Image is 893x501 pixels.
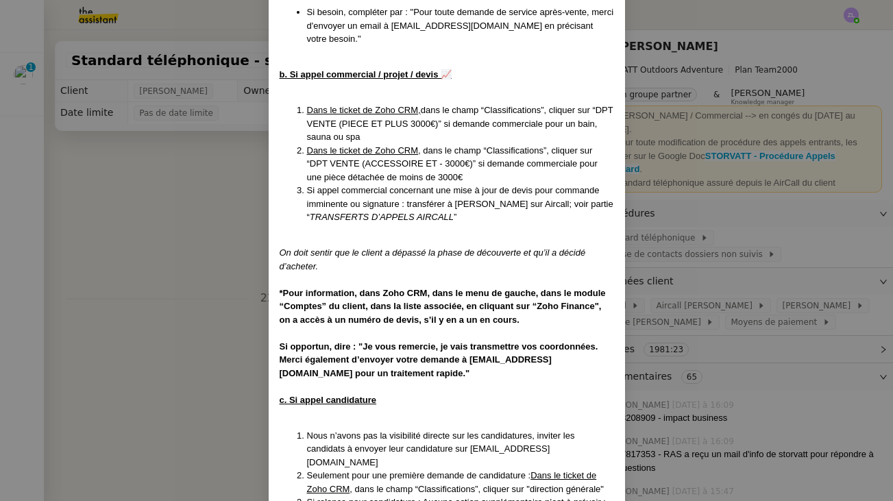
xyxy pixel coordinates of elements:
u: c. Si appel candidature [280,395,377,405]
li: Si besoin, compléter par : "Pour toute demande de service après-vente, merci d'envoyer un email à... [307,5,614,46]
u: Dans le ticket de Zoho CRM [307,145,419,156]
u: Dans le ticket de Zoho CRM, [307,105,421,115]
li: , dans le champ “Classifications”, cliquer sur “DPT VENTE (ACCESSOIRE ET - 3000€)” si demande com... [307,144,614,184]
li: dans le champ “Classifications”, cliquer sur “DPT VENTE (PIECE ET PLUS 3000€)” si demande commerc... [307,103,614,144]
li: Nous n’avons pas la visibilité directe sur les candidatures, inviter les candidats à envoyer leur... [307,429,614,469]
li: Si appel commercial concernant une mise à jour de devis pour commande imminente ou signature : tr... [307,184,614,224]
li: Seulement pour une première demande de candidature : , dans le champ “Classifications”, cliquer s... [307,469,614,496]
strong: Si opportun, dire : "Je vous remercie, je vais transmettre vos coordonnées. Merci également d’env... [280,341,598,378]
em: TRANSFERTS D’APPELS AIRCALL [310,212,454,222]
u: Dans le ticket de Zoho CRM [307,470,597,494]
strong: *Pour information, dans Zoho CRM, dans le menu de gauche, dans le module “Comptes” du client, dan... [280,288,606,325]
u: b. Si appel commercial / projet / devis 📈 [280,69,452,80]
em: On doit sentir que le client a dépassé la phase de découverte et qu’il a décidé d’acheter. [280,247,586,271]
